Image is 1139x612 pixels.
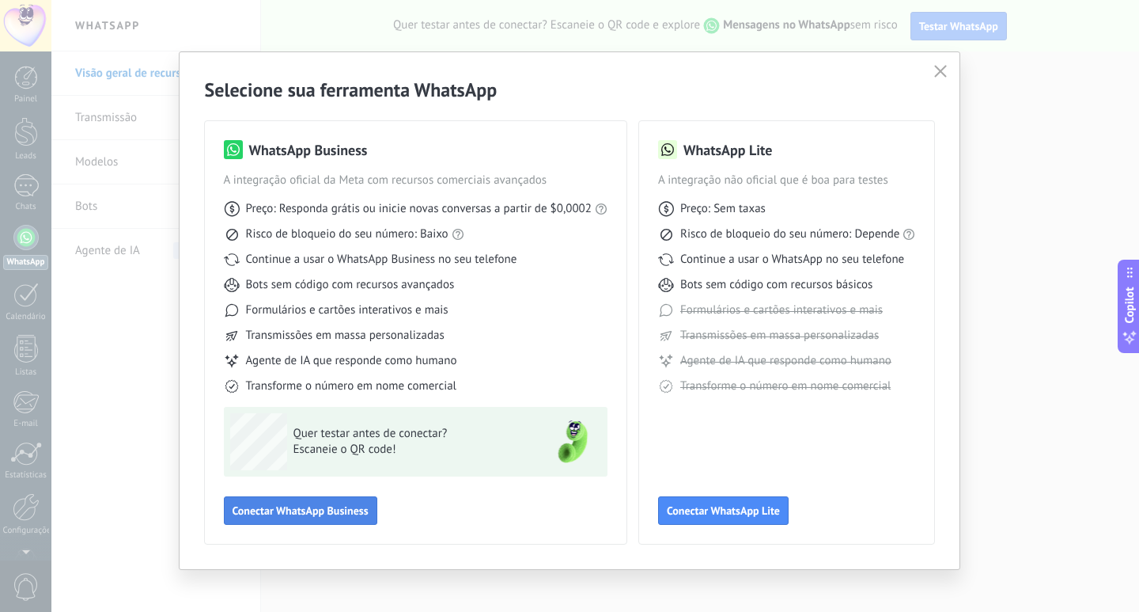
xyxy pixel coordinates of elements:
span: Transmissões em massa personalizadas [246,328,445,344]
span: Escaneie o QR code! [293,442,524,458]
span: Agente de IA que responde como humano [246,353,457,369]
span: Transmissões em massa personalizadas [680,328,879,344]
span: A integração oficial da Meta com recursos comerciais avançados [224,173,607,188]
span: Transforme o número em nome comercial [680,378,891,394]
span: Quer testar antes de conectar? [293,426,524,442]
span: Transforme o número em nome comercial [246,378,456,394]
h3: WhatsApp Business [249,140,368,160]
span: Risco de bloqueio do seu número: Baixo [246,226,448,242]
span: Conectar WhatsApp Lite [667,505,780,516]
button: Conectar WhatsApp Business [224,496,377,525]
span: Preço: Sem taxas [680,201,766,217]
span: Preço: Responda grátis ou inicie novas conversas a partir de $0,0002 [246,201,592,217]
span: Formulários e cartões interativos e mais [246,302,448,318]
span: Bots sem código com recursos básicos [680,277,872,293]
button: Conectar WhatsApp Lite [658,496,789,525]
span: A integração não oficial que é boa para testes [658,173,916,188]
span: Conectar WhatsApp Business [233,505,369,516]
h3: WhatsApp Lite [683,140,772,160]
span: Continue a usar o WhatsApp no seu telefone [680,252,904,268]
span: Continue a usar o WhatsApp Business no seu telefone [246,252,517,268]
span: Formulários e cartões interativos e mais [680,302,883,318]
span: Agente de IA que responde como humano [680,353,891,369]
span: Risco de bloqueio do seu número: Depende [680,226,900,242]
span: Copilot [1122,287,1137,323]
h2: Selecione sua ferramenta WhatsApp [205,78,935,102]
img: green-phone.png [544,413,601,470]
span: Bots sem código com recursos avançados [246,277,455,293]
